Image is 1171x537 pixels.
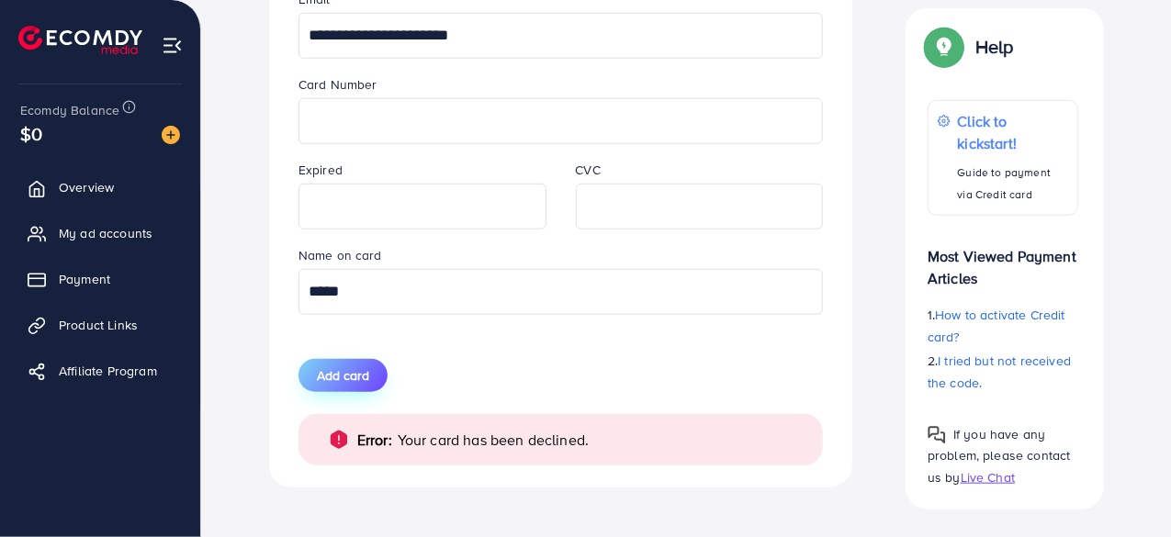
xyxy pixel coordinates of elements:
span: Overview [59,178,114,196]
a: Overview [14,169,186,206]
p: Guide to payment via Credit card [958,162,1068,206]
a: My ad accounts [14,215,186,252]
p: Error: [357,429,392,451]
iframe: Chat [1093,454,1157,523]
img: logo [18,26,142,54]
label: Name on card [298,246,382,264]
img: menu [162,35,183,56]
span: My ad accounts [59,224,152,242]
span: Add card [317,366,369,385]
p: Help [975,36,1014,58]
a: Product Links [14,307,186,343]
span: Live Chat [961,468,1015,487]
iframe: Secure card number input frame [309,101,813,141]
span: Ecomdy Balance [20,101,119,119]
p: 2. [928,350,1078,394]
img: Popup guide [928,426,946,444]
p: Your card has been declined. [398,429,589,451]
a: Affiliate Program [14,352,186,389]
p: Click to kickstart! [958,110,1068,154]
iframe: Secure expiration date input frame [309,186,536,227]
span: If you have any problem, please contact us by [928,425,1071,486]
img: Popup guide [928,30,961,63]
p: Most Viewed Payment Articles [928,230,1078,289]
label: Card Number [298,75,377,94]
img: image [162,126,180,144]
label: CVC [576,161,601,179]
span: Affiliate Program [59,362,157,380]
button: Add card [298,359,388,392]
label: Expired [298,161,343,179]
a: Payment [14,261,186,297]
iframe: Secure CVC input frame [586,186,814,227]
span: Product Links [59,316,138,334]
span: $0 [20,120,42,147]
span: Payment [59,270,110,288]
img: alert [328,429,350,451]
span: I tried but not received the code. [928,352,1071,392]
p: 1. [928,304,1078,348]
span: How to activate Credit card? [928,306,1065,346]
